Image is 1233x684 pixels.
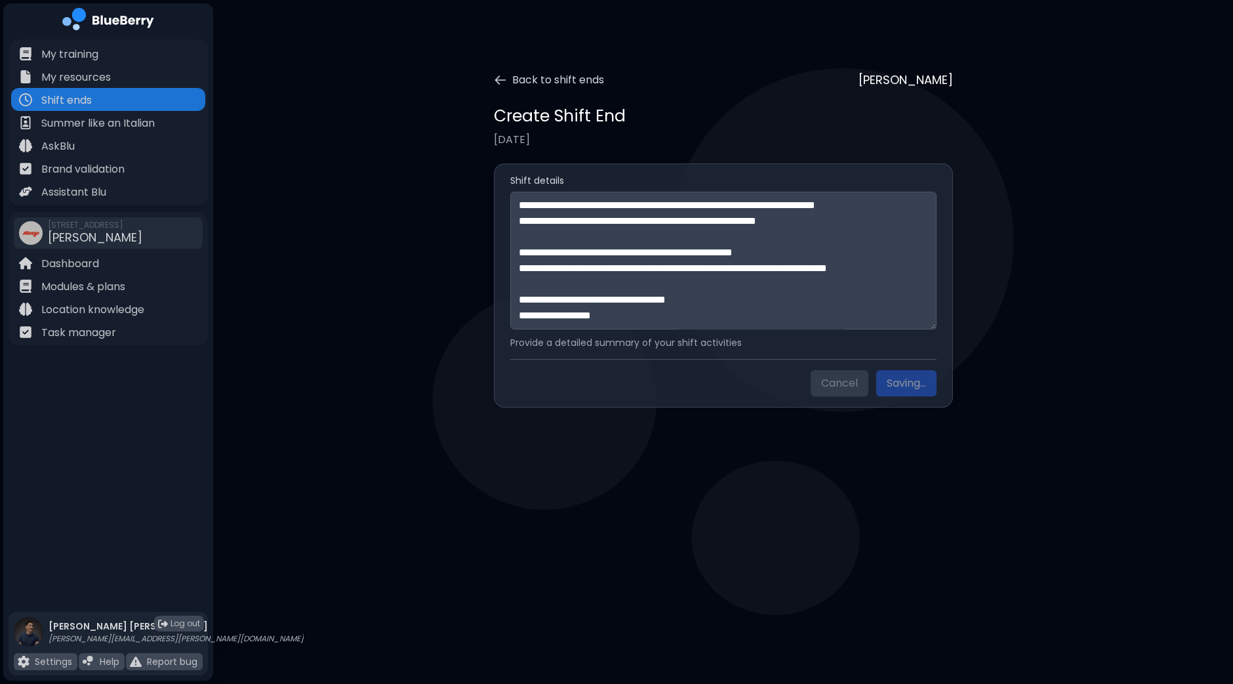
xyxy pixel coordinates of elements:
[130,656,142,668] img: file icon
[41,70,111,85] p: My resources
[62,8,154,35] img: company logo
[147,656,197,668] p: Report bug
[83,656,94,668] img: file icon
[19,70,32,83] img: file icon
[876,370,937,396] button: Saving...
[811,370,868,396] button: Cancel
[14,617,43,660] img: profile photo
[19,257,32,270] img: file icon
[35,656,72,668] p: Settings
[41,47,98,62] p: My training
[510,337,937,349] p: Provide a detailed summary of your shift activities
[494,105,626,127] h1: Create Shift End
[19,93,32,106] img: file icon
[19,139,32,152] img: file icon
[49,633,304,644] p: [PERSON_NAME][EMAIL_ADDRESS][PERSON_NAME][DOMAIN_NAME]
[494,72,604,88] button: Back to shift ends
[19,280,32,293] img: file icon
[19,162,32,175] img: file icon
[158,619,168,629] img: logout
[171,618,200,629] span: Log out
[41,302,144,318] p: Location knowledge
[41,116,155,131] p: Summer like an Italian
[19,185,32,198] img: file icon
[494,132,953,148] p: [DATE]
[19,303,32,316] img: file icon
[41,184,106,200] p: Assistant Blu
[41,161,125,177] p: Brand validation
[18,656,30,668] img: file icon
[19,47,32,60] img: file icon
[48,229,142,246] span: [PERSON_NAME]
[49,620,304,632] p: [PERSON_NAME] [PERSON_NAME]
[100,656,119,668] p: Help
[41,256,99,272] p: Dashboard
[41,93,92,108] p: Shift ends
[48,220,142,230] span: [STREET_ADDRESS]
[859,71,953,89] p: [PERSON_NAME]
[510,175,937,186] label: Shift details
[19,326,32,339] img: file icon
[41,139,75,154] p: AskBlu
[19,116,32,129] img: file icon
[41,325,116,341] p: Task manager
[41,279,125,295] p: Modules & plans
[19,221,43,245] img: company thumbnail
